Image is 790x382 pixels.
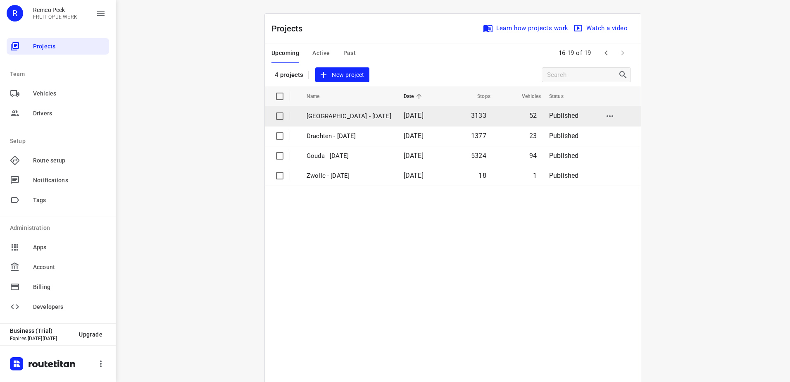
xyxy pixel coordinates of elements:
span: Status [549,91,574,101]
p: Gouda - Monday [307,151,391,161]
p: Zwolle - Monday [307,112,391,121]
div: Billing [7,279,109,295]
div: Developers [7,298,109,315]
span: Date [404,91,425,101]
span: Vehicles [511,91,541,101]
span: [DATE] [404,172,424,179]
p: Team [10,70,109,79]
span: Published [549,112,579,119]
button: Upgrade [72,327,109,342]
p: FRUIT OP JE WERK [33,14,77,20]
span: Drivers [33,109,106,118]
div: Route setup [7,152,109,169]
p: Business (Trial) [10,327,72,334]
span: Notifications [33,176,106,185]
span: Past [343,48,356,58]
p: Zwolle - Friday [307,171,391,181]
span: [DATE] [404,132,424,140]
span: 1 [533,172,537,179]
p: Administration [10,224,109,232]
span: Upcoming [271,48,299,58]
span: Projects [33,42,106,51]
span: Published [549,132,579,140]
p: 4 projects [275,71,303,79]
span: 94 [529,152,537,160]
div: Drivers [7,105,109,122]
div: Projects [7,38,109,55]
p: Expires [DATE][DATE] [10,336,72,341]
span: Developers [33,303,106,311]
div: Search [618,70,631,80]
span: Name [307,91,331,101]
span: New project [320,70,364,80]
span: Account [33,263,106,272]
div: Account [7,259,109,275]
span: Upgrade [79,331,102,338]
p: Projects [271,22,309,35]
div: Vehicles [7,85,109,102]
span: Stops [466,91,490,101]
div: R [7,5,23,21]
div: Notifications [7,172,109,189]
span: [DATE] [404,152,424,160]
span: 1377 [471,132,486,140]
span: 16-19 of 19 [555,44,595,62]
p: Remco Peek [33,7,77,13]
span: 23 [529,132,537,140]
p: Setup [10,137,109,146]
span: Published [549,152,579,160]
span: Apps [33,243,106,252]
div: Apps [7,239,109,255]
span: Tags [33,196,106,205]
span: Next Page [614,45,631,61]
div: Tags [7,192,109,208]
span: 52 [529,112,537,119]
button: New project [315,67,369,83]
span: 5324 [471,152,486,160]
span: Active [312,48,330,58]
span: 18 [478,172,486,179]
span: Vehicles [33,89,106,98]
span: Billing [33,283,106,291]
p: Drachten - Monday [307,131,391,141]
span: Previous Page [598,45,614,61]
span: Route setup [33,156,106,165]
span: Published [549,172,579,179]
span: [DATE] [404,112,424,119]
input: Search projects [547,69,618,81]
span: 3133 [471,112,486,119]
